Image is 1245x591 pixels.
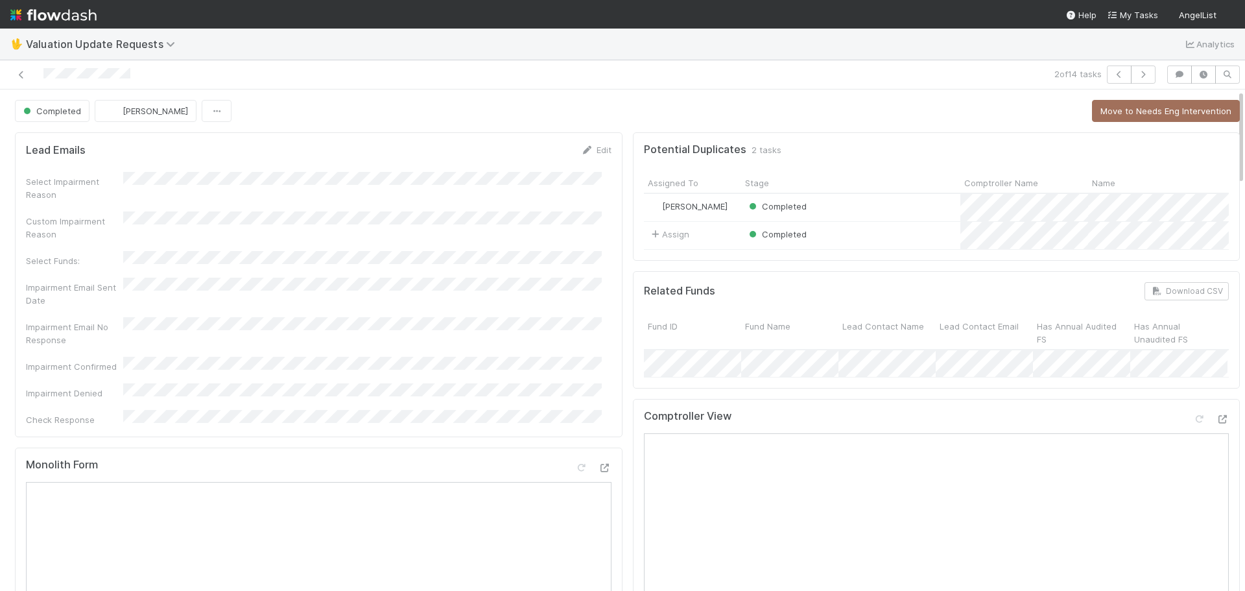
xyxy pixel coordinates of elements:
div: Completed [746,200,807,213]
span: My Tasks [1107,10,1158,20]
button: Download CSV [1144,282,1229,300]
span: Comptroller Name [964,176,1038,189]
span: Stage [745,176,769,189]
div: Lead Contact Email [936,316,1033,349]
img: logo-inverted-e16ddd16eac7371096b0.svg [10,4,97,26]
a: Analytics [1183,36,1235,52]
img: avatar_9ff82f50-05c7-4c71-8fc6-9a2e070af8b5.png [1222,9,1235,22]
h5: Related Funds [644,285,715,298]
a: Edit [581,145,611,155]
div: Select Funds: [26,254,123,267]
img: avatar_9ff82f50-05c7-4c71-8fc6-9a2e070af8b5.png [106,104,119,117]
div: Lead Contact Name [838,316,936,349]
h5: Monolith Form [26,459,98,472]
button: Move to Needs Eng Intervention [1092,100,1240,122]
span: Assign [649,228,689,241]
div: Impairment Email No Response [26,320,123,346]
div: Fund ID [644,316,741,349]
span: Completed [21,106,81,116]
div: Has Annual Unaudited FS [1130,316,1227,349]
span: Completed [746,201,807,211]
div: Check Response [26,413,123,426]
span: [PERSON_NAME] [123,106,188,116]
div: Fund Name [741,316,838,349]
span: 🖖 [10,38,23,49]
div: Help [1065,8,1097,21]
div: [PERSON_NAME] [649,200,728,213]
button: Completed [15,100,89,122]
button: [PERSON_NAME] [95,100,196,122]
span: 2 of 14 tasks [1054,67,1102,80]
img: avatar_9ff82f50-05c7-4c71-8fc6-9a2e070af8b5.png [650,201,660,211]
div: Has Annual Audited FS [1033,316,1130,349]
h5: Potential Duplicates [644,143,746,156]
span: [PERSON_NAME] [662,201,728,211]
h5: Lead Emails [26,144,86,157]
div: Impairment Confirmed [26,360,123,373]
div: Impairment Denied [26,387,123,400]
span: Valuation Update Requests [26,38,182,51]
span: 2 tasks [752,143,781,156]
div: Completed [746,228,807,241]
div: Custom Impairment Reason [26,215,123,241]
div: Impairment Email Sent Date [26,281,123,307]
a: My Tasks [1107,8,1158,21]
span: Completed [746,229,807,239]
span: Name [1092,176,1115,189]
h5: Comptroller View [644,410,731,423]
span: AngelList [1179,10,1216,20]
div: Select Impairment Reason [26,175,123,201]
span: Assigned To [648,176,698,189]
